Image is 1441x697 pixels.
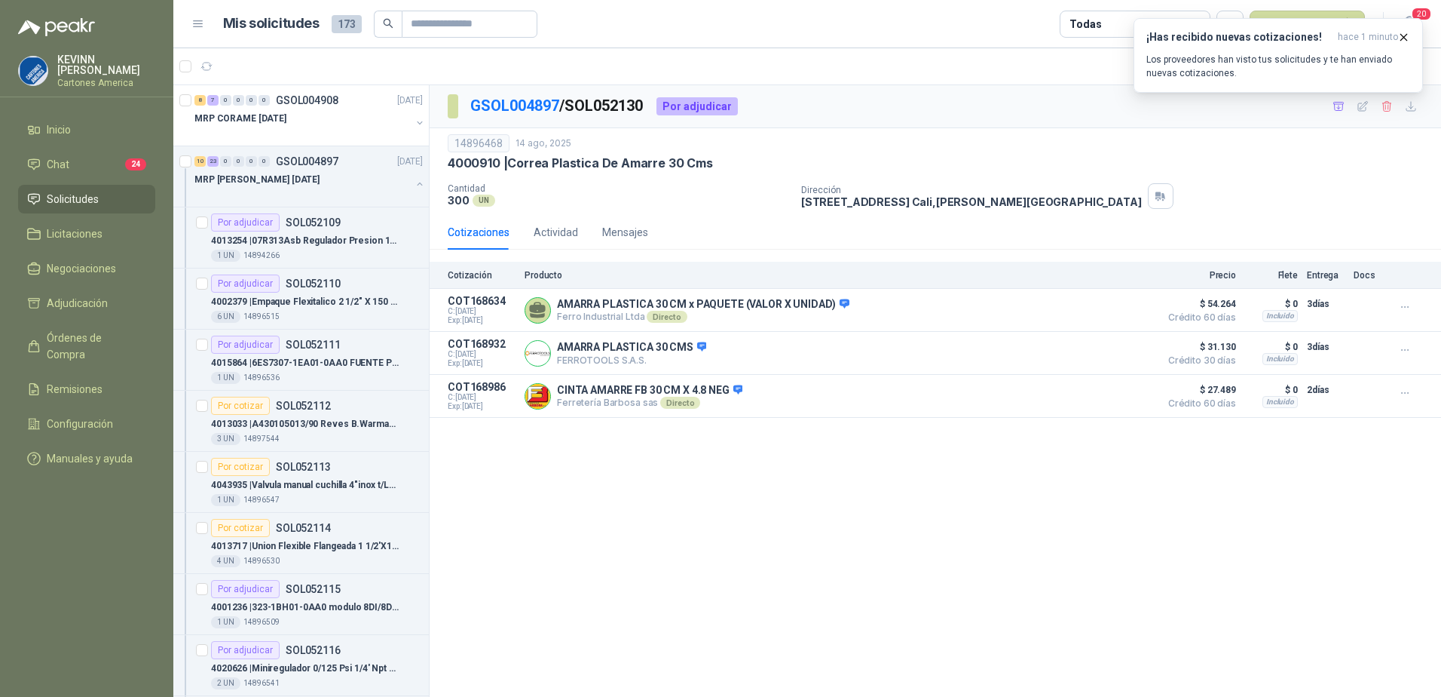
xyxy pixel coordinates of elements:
img: Logo peakr [18,18,95,36]
p: 4001236 | 323-1BH01-0AA0 modulo 8DI/8DO *24 VDC [211,600,399,615]
div: Incluido [1262,353,1298,365]
p: COT168932 [448,338,516,350]
p: GSOL004897 [276,156,338,167]
a: Por cotizarSOL0521134043935 |Valvula manual cuchilla 4"inox t/LUG Orbinox o Velan1 UN14896547 [173,452,429,513]
p: 4002379 | Empaque Flexitalico 2 1/2" X 150 Psi [211,295,399,309]
p: SOL052115 [286,584,341,594]
p: Los proveedores han visto tus solicitudes y te han enviado nuevas cotizaciones. [1146,53,1410,80]
p: GSOL004908 [276,95,338,106]
p: KEVINN [PERSON_NAME] [57,54,155,75]
span: Remisiones [47,381,102,398]
p: SOL052114 [276,523,331,533]
a: Por cotizarSOL0521144013717 |Union Flexible Flangeada 1 1/2'X12'4 UN14896530 [173,513,429,574]
img: Company Logo [525,341,550,366]
p: MRP [PERSON_NAME] [DATE] [194,173,320,187]
p: CINTA AMARRE FB 30 CM X 4.8 NEG [557,384,742,398]
span: C: [DATE] [448,350,516,359]
span: Negociaciones [47,260,116,277]
div: 2 UN [211,677,240,689]
a: Licitaciones [18,220,155,248]
div: Todas [1069,16,1101,32]
p: Ferretería Barbosa sas [557,397,742,409]
p: SOL052111 [286,339,341,350]
a: Chat24 [18,150,155,179]
button: ¡Has recibido nuevas cotizaciones!hace 1 minuto Los proveedores han visto tus solicitudes y te ha... [1134,18,1423,93]
img: Company Logo [525,384,550,409]
div: 0 [233,95,244,106]
p: 4015864 | 6ES7307-1EA01-0AA0 FUENTE PS 307 5A [211,356,399,370]
p: AMARRA PLASTICA 30 CMS [557,341,706,355]
p: FERROTOOLS S.A.S. [557,355,706,366]
p: 14896536 [243,372,280,384]
div: Por cotizar [211,397,270,415]
p: COT168986 [448,381,516,393]
div: Por adjudicar [211,641,280,659]
p: 14 ago, 2025 [516,137,571,151]
a: Por cotizarSOL0521124013033 |A430105013/90 Reves B.Warman L Prensa5x43 UN14897544 [173,391,429,452]
a: GSOL004897 [470,97,559,115]
span: Licitaciones [47,226,102,242]
span: Crédito 60 días [1161,313,1236,322]
a: Manuales y ayuda [18,444,155,473]
div: Por adjudicar [211,275,280,293]
div: 14896468 [448,134,509,152]
span: 20 [1411,7,1432,21]
div: 1 UN [211,616,240,628]
p: [DATE] [397,94,423,108]
p: [STREET_ADDRESS] Cali , [PERSON_NAME][GEOGRAPHIC_DATA] [801,195,1142,208]
p: COT168634 [448,295,516,307]
div: Por cotizar [211,458,270,476]
p: 14896515 [243,311,280,323]
p: Docs [1354,270,1384,281]
p: 14896547 [243,494,280,506]
a: Configuración [18,410,155,438]
div: 10 [194,156,206,167]
span: 24 [125,158,146,170]
div: 0 [259,156,270,167]
a: Por adjudicarSOL0521154001236 |323-1BH01-0AA0 modulo 8DI/8DO *24 VDC1 UN14896509 [173,574,429,635]
p: Cotización [448,270,516,281]
p: 4013033 | A430105013/90 Reves B.Warman L Prensa5x4 [211,417,399,431]
span: $ 31.130 [1161,338,1236,356]
p: Cartones America [57,78,155,88]
div: Actividad [534,224,578,241]
p: SOL052116 [286,645,341,656]
p: Dirección [801,185,1142,195]
div: 0 [246,156,257,167]
p: 3 días [1307,338,1345,356]
p: SOL052110 [286,278,341,289]
div: Por adjudicar [656,97,738,115]
a: Por adjudicarSOL0521094013254 |07R313Asb Regulador Presion 1/2"Parker1 UN14894266 [173,207,429,269]
a: Inicio [18,115,155,144]
span: Inicio [47,121,71,138]
p: 4020626 | Miniregulador 0/125 Psi 1/4' Npt Watts [211,662,399,676]
span: C: [DATE] [448,307,516,316]
a: Negociaciones [18,254,155,283]
div: 4 UN [211,555,240,567]
span: Crédito 60 días [1161,399,1236,408]
p: SOL052109 [286,217,341,228]
div: Incluido [1262,396,1298,408]
a: Solicitudes [18,185,155,213]
a: Remisiones [18,375,155,404]
div: 0 [259,95,270,106]
p: SOL052112 [276,401,331,411]
p: 4013717 | Union Flexible Flangeada 1 1/2'X12' [211,539,399,554]
button: 20 [1396,11,1423,38]
span: Solicitudes [47,191,99,207]
a: Por adjudicarSOL0521104002379 |Empaque Flexitalico 2 1/2" X 150 Psi6 UN14896515 [173,269,429,330]
p: 300 [448,194,470,207]
div: 0 [220,156,231,167]
div: 23 [207,156,219,167]
p: Flete [1245,270,1298,281]
div: Mensajes [602,224,648,241]
p: $ 0 [1245,381,1298,399]
div: 7 [207,95,219,106]
div: Por adjudicar [211,213,280,232]
div: Por adjudicar [211,580,280,598]
p: $ 0 [1245,295,1298,313]
div: 3 UN [211,433,240,445]
span: Adjudicación [47,295,108,312]
span: hace 1 minuto [1338,31,1398,44]
div: 0 [220,95,231,106]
